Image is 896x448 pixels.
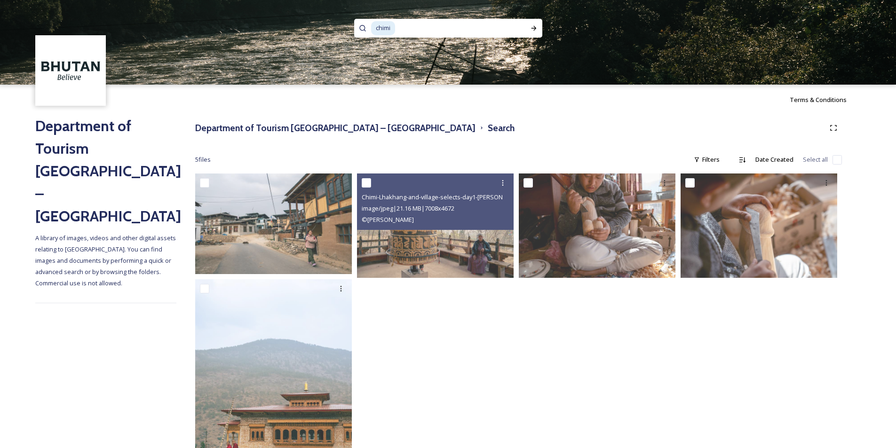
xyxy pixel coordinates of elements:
[362,204,454,212] span: image/jpeg | 21.16 MB | 7008 x 4672
[519,173,675,278] img: Chimi-Lhakhang-and-village-by-Alicia-Warner-6.jpg
[803,155,828,164] span: Select all
[195,155,211,164] span: 5 file s
[681,173,837,278] img: Chimi-Lhakhang-and-village-by-Alicia-Warner-5.jpg
[37,37,105,105] img: BT_Logo_BB_Lockup_CMYK_High%2520Res.jpg
[488,121,515,135] h3: Search
[790,94,861,105] a: Terms & Conditions
[195,121,476,135] h3: Department of Tourism [GEOGRAPHIC_DATA] – [GEOGRAPHIC_DATA]
[790,95,847,104] span: Terms & Conditions
[35,115,176,228] h2: Department of Tourism [GEOGRAPHIC_DATA] – [GEOGRAPHIC_DATA]
[362,192,539,201] span: Chimi-Lhakhang-and-village-selects-day1-[PERSON_NAME]-3.jpg
[362,215,414,224] span: © [PERSON_NAME]
[35,234,177,287] span: A library of images, videos and other digital assets relating to [GEOGRAPHIC_DATA]. You can find ...
[371,21,395,35] span: chimi
[195,173,352,274] img: Chimi-Lhakhang-and-village-selects-day1-Alicia-Warner-4.jpg
[689,150,724,169] div: Filters
[751,150,798,169] div: Date Created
